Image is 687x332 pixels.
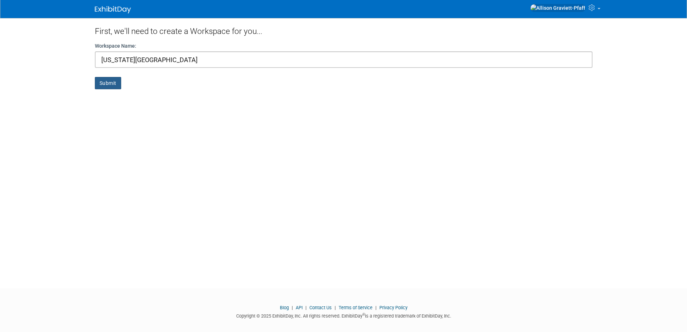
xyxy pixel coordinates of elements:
a: Contact Us [309,305,332,310]
img: ExhibitDay [95,6,131,13]
a: Blog [280,305,289,310]
button: Submit [95,77,121,89]
span: | [333,305,338,310]
img: Allison Graviett-Pfaff [530,4,586,12]
input: Name of your organization [95,51,593,68]
div: First, we'll need to create a Workspace for you... [95,18,593,42]
sup: ® [362,312,365,316]
span: | [290,305,295,310]
a: Privacy Policy [379,305,408,310]
span: | [304,305,308,310]
label: Workspace Name: [95,42,136,49]
a: API [296,305,303,310]
a: Terms of Service [339,305,373,310]
span: | [374,305,378,310]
